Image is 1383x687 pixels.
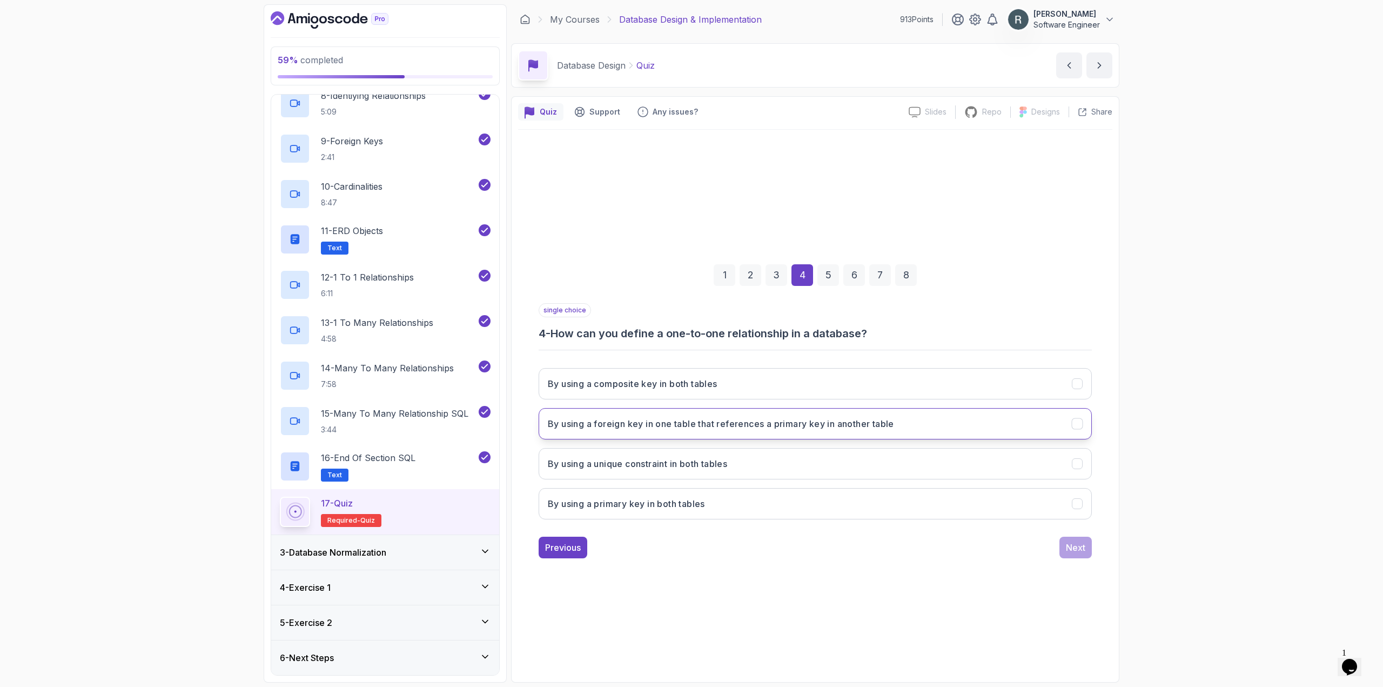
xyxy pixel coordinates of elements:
button: 6-Next Steps [271,641,499,675]
p: 13 - 1 To Many Relationships [321,316,433,329]
div: 2 [740,264,761,286]
button: previous content [1056,52,1082,78]
p: Designs [1031,106,1060,117]
p: Software Engineer [1033,19,1100,30]
div: 8 [895,264,917,286]
h3: By using a primary key in both tables [548,497,705,510]
p: Repo [982,106,1002,117]
span: quiz [360,516,375,525]
p: 17 - Quiz [321,497,353,510]
button: 14-Many To Many Relationships7:58 [280,361,491,391]
p: 8:47 [321,197,382,208]
p: 14 - Many To Many Relationships [321,362,454,375]
h3: By using a unique constraint in both tables [548,457,727,470]
span: Text [327,244,342,252]
button: 13-1 To Many Relationships4:58 [280,315,491,345]
p: 2:41 [321,152,383,163]
div: Previous [545,541,581,554]
h3: 3 - Database Normalization [280,546,386,559]
button: 4-Exercise 1 [271,570,499,605]
p: 8 - Identiying Relationships [321,89,426,102]
h3: By using a foreign key in one table that references a primary key in another table [548,417,894,430]
button: Next [1059,537,1092,558]
h3: 5 - Exercise 2 [280,616,332,629]
div: 4 [791,264,813,286]
p: Any issues? [653,106,698,117]
p: 913 Points [900,14,934,25]
iframe: chat widget [1338,644,1372,676]
p: 7:58 [321,379,454,390]
button: 17-QuizRequired-quiz [280,497,491,527]
span: Required- [327,516,360,525]
h3: 4 - How can you define a one-to-one relationship in a database? [539,326,1092,341]
button: By using a composite key in both tables [539,368,1092,399]
p: 9 - Foreign Keys [321,135,383,148]
button: 8-Identiying Relationships5:09 [280,88,491,118]
p: 4:58 [321,334,433,344]
div: 5 [817,264,839,286]
button: 16-End Of Section SQLText [280,451,491,482]
p: Quiz [540,106,557,117]
p: Database Design & Implementation [619,13,762,26]
p: 11 - ERD Objects [321,224,383,237]
p: 10 - Cardinalities [321,180,382,193]
span: 59 % [278,55,298,65]
button: next content [1086,52,1112,78]
a: Dashboard [271,11,413,29]
p: Database Design [557,59,626,72]
h3: 4 - Exercise 1 [280,581,331,594]
button: 3-Database Normalization [271,535,499,570]
a: My Courses [550,13,600,26]
button: Share [1069,106,1112,117]
p: Slides [925,106,946,117]
button: By using a unique constraint in both tables [539,448,1092,479]
a: Dashboard [520,14,531,25]
p: 16 - End Of Section SQL [321,451,415,464]
button: 9-Foreign Keys2:41 [280,134,491,164]
button: quiz button [518,103,563,121]
button: 11-ERD ObjectsText [280,224,491,255]
div: Next [1066,541,1085,554]
img: user profile image [1008,9,1029,30]
p: 12 - 1 To 1 Relationships [321,271,414,284]
button: Feedback button [631,103,704,121]
button: 10-Cardinalities8:47 [280,179,491,209]
span: Text [327,471,342,479]
p: 3:44 [321,424,468,435]
p: Quiz [636,59,655,72]
p: [PERSON_NAME] [1033,9,1100,19]
p: Support [589,106,620,117]
button: Previous [539,537,587,558]
button: By using a foreign key in one table that references a primary key in another table [539,408,1092,439]
button: 15-Many To Many Relationship SQL3:44 [280,406,491,436]
span: completed [278,55,343,65]
button: 5-Exercise 2 [271,605,499,640]
button: Support button [568,103,627,121]
p: Share [1091,106,1112,117]
button: 12-1 To 1 Relationships6:11 [280,270,491,300]
div: 3 [766,264,787,286]
h3: By using a composite key in both tables [548,377,717,390]
h3: 6 - Next Steps [280,651,334,664]
p: 6:11 [321,288,414,299]
div: 1 [714,264,735,286]
div: 6 [843,264,865,286]
button: By using a primary key in both tables [539,488,1092,519]
p: single choice [539,303,591,317]
button: user profile image[PERSON_NAME]Software Engineer [1008,9,1115,30]
p: 15 - Many To Many Relationship SQL [321,407,468,420]
p: 5:09 [321,106,426,117]
div: 7 [869,264,891,286]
